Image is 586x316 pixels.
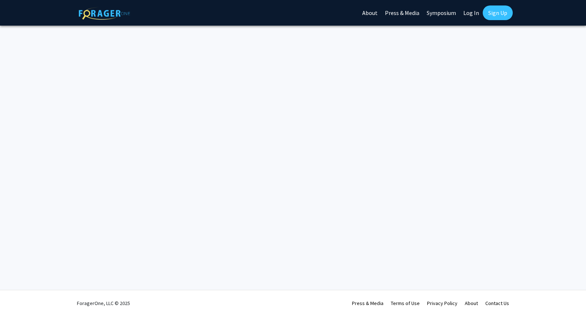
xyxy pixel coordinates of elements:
[352,300,383,306] a: Press & Media
[391,300,420,306] a: Terms of Use
[427,300,457,306] a: Privacy Policy
[79,7,130,20] img: ForagerOne Logo
[483,5,513,20] a: Sign Up
[77,290,130,316] div: ForagerOne, LLC © 2025
[465,300,478,306] a: About
[485,300,509,306] a: Contact Us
